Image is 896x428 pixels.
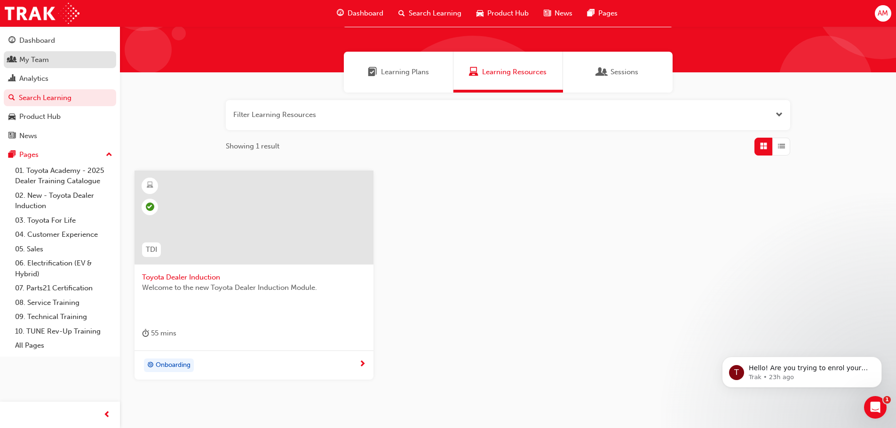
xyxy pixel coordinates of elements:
[864,396,887,419] iframe: Intercom live chat
[4,89,116,107] a: Search Learning
[883,396,891,404] span: 1
[580,4,625,23] a: pages-iconPages
[19,111,61,122] div: Product Hub
[391,4,469,23] a: search-iconSearch Learning
[398,8,405,19] span: search-icon
[4,51,116,69] a: My Team
[536,4,580,23] a: news-iconNews
[469,4,536,23] a: car-iconProduct Hub
[611,67,638,78] span: Sessions
[409,8,461,19] span: Search Learning
[476,8,484,19] span: car-icon
[4,30,116,146] button: DashboardMy TeamAnalyticsSearch LearningProduct HubNews
[11,310,116,324] a: 09. Technical Training
[487,8,529,19] span: Product Hub
[4,127,116,145] a: News
[8,132,16,140] span: news-icon
[103,409,111,421] span: prev-icon
[11,256,116,281] a: 06. Electrification (EV & Hybrid)
[11,296,116,310] a: 08. Service Training
[135,171,373,380] a: TDIToyota Dealer InductionWelcome to the new Toyota Dealer Induction Module.duration-icon 55 mins...
[878,8,888,19] span: AM
[8,151,16,159] span: pages-icon
[156,360,190,371] span: Onboarding
[142,327,176,339] div: 55 mins
[597,67,607,78] span: Sessions
[146,202,154,211] span: learningRecordVerb_PASS-icon
[11,338,116,353] a: All Pages
[381,67,429,78] span: Learning Plans
[4,108,116,125] a: Product Hub
[4,70,116,87] a: Analytics
[11,324,116,339] a: 10. TUNE Rev-Up Training
[344,52,453,93] a: Learning PlansLearning Plans
[19,149,39,160] div: Pages
[368,67,377,78] span: Learning Plans
[142,327,149,339] span: duration-icon
[19,73,48,84] div: Analytics
[359,360,366,369] span: next-icon
[875,5,891,22] button: AM
[106,149,112,161] span: up-icon
[348,8,383,19] span: Dashboard
[142,282,366,293] span: Welcome to the new Toyota Dealer Induction Module.
[4,146,116,163] button: Pages
[11,281,116,296] a: 07. Parts21 Certification
[11,213,116,228] a: 03. Toyota For Life
[146,244,157,255] span: TDI
[147,359,154,372] span: target-icon
[469,67,478,78] span: Learning Resources
[598,8,618,19] span: Pages
[8,37,16,45] span: guage-icon
[587,8,595,19] span: pages-icon
[41,27,160,72] span: Hello! Are you trying to enrol your staff in a face to face training session? Check out the video...
[760,141,767,152] span: Grid
[453,52,563,93] a: Learning ResourcesLearning Resources
[142,272,366,283] span: Toyota Dealer Induction
[337,8,344,19] span: guage-icon
[8,94,15,102] span: search-icon
[41,36,162,45] p: Message from Trak, sent 23h ago
[19,131,37,141] div: News
[4,32,116,49] a: Dashboard
[11,227,116,242] a: 04. Customer Experience
[5,3,79,24] img: Trak
[11,163,116,188] a: 01. Toyota Academy - 2025 Dealer Training Catalogue
[776,109,783,120] button: Open the filter
[147,179,153,192] span: learningResourceType_ELEARNING-icon
[226,141,279,152] span: Showing 1 result
[8,75,16,83] span: chart-icon
[8,56,16,64] span: people-icon
[563,52,673,93] a: SessionsSessions
[19,35,55,46] div: Dashboard
[11,188,116,213] a: 02. New - Toyota Dealer Induction
[778,141,785,152] span: List
[329,4,391,23] a: guage-iconDashboard
[708,337,896,403] iframe: Intercom notifications message
[11,242,116,257] a: 05. Sales
[8,113,16,121] span: car-icon
[482,67,547,78] span: Learning Resources
[544,8,551,19] span: news-icon
[555,8,572,19] span: News
[19,54,49,65] div: My Team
